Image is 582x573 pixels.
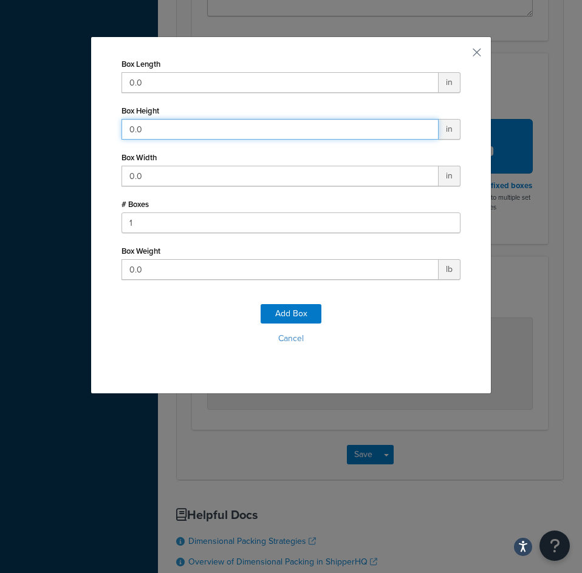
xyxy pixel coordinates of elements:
span: in [439,119,460,140]
button: Add Box [261,304,321,324]
label: Box Width [122,153,157,162]
label: Box Length [122,59,160,69]
span: in [439,72,460,93]
label: Box Height [122,106,159,115]
span: in [439,166,460,186]
span: lb [439,259,460,280]
label: Box Weight [122,246,160,256]
label: # Boxes [122,200,149,209]
button: Cancel [122,330,460,348]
